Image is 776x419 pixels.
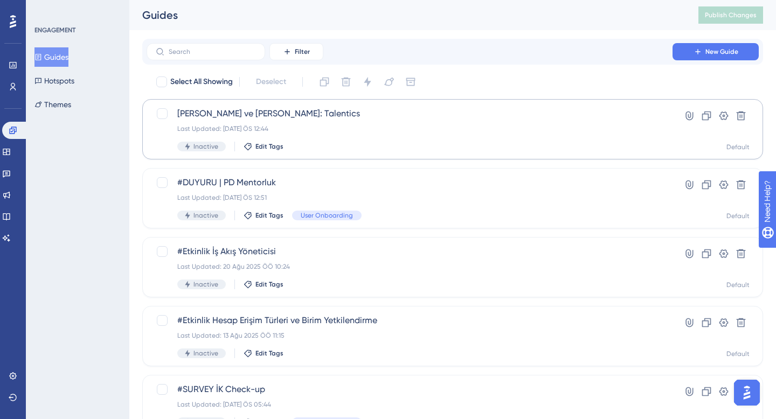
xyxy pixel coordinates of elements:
button: Edit Tags [244,142,283,151]
span: User Onboarding [301,211,353,220]
span: #SURVEY İK Check-up [177,383,642,396]
span: Inactive [193,349,218,358]
input: Search [169,48,256,55]
button: Edit Tags [244,211,283,220]
button: Edit Tags [244,280,283,289]
span: #DUYURU | PD Mentorluk [177,176,642,189]
span: Edit Tags [255,211,283,220]
span: Need Help? [25,3,67,16]
button: Filter [269,43,323,60]
span: Edit Tags [255,280,283,289]
button: Edit Tags [244,349,283,358]
span: New Guide [705,47,738,56]
iframe: UserGuiding AI Assistant Launcher [731,376,763,409]
div: Last Updated: [DATE] ÖS 05:44 [177,400,642,409]
div: Default [726,143,750,151]
div: Last Updated: [DATE] ÖS 12:44 [177,124,642,133]
div: Last Updated: [DATE] ÖS 12:51 [177,193,642,202]
button: Deselect [246,72,296,92]
div: Default [726,212,750,220]
div: ENGAGEMENT [34,26,75,34]
span: #Etkinlik Hesap Erişim Türleri ve Birim Yetkilendirme [177,314,642,327]
span: Edit Tags [255,349,283,358]
span: Inactive [193,280,218,289]
span: Filter [295,47,310,56]
div: Guides [142,8,671,23]
span: Publish Changes [705,11,757,19]
div: Default [726,350,750,358]
button: New Guide [673,43,759,60]
button: Publish Changes [698,6,763,24]
button: Hotspots [34,71,74,90]
div: Default [726,281,750,289]
div: Last Updated: 13 Ağu 2025 ÖÖ 11:15 [177,331,642,340]
button: Guides [34,47,68,67]
span: [PERSON_NAME] ve [PERSON_NAME]: Talentics [177,107,642,120]
span: Deselect [256,75,286,88]
span: Inactive [193,142,218,151]
span: Edit Tags [255,142,283,151]
span: #Etkinlik İş Akış Yöneticisi [177,245,642,258]
span: Select All Showing [170,75,233,88]
div: Last Updated: 20 Ağu 2025 ÖÖ 10:24 [177,262,642,271]
button: Themes [34,95,71,114]
span: Inactive [193,211,218,220]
